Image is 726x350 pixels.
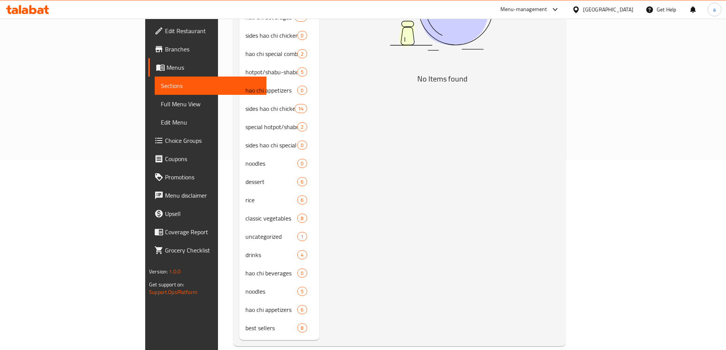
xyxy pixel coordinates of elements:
[295,105,306,112] span: 14
[155,95,266,113] a: Full Menu View
[245,104,295,113] span: sides hao chi chicken specials
[298,160,306,167] span: 0
[583,5,633,14] div: [GEOGRAPHIC_DATA]
[148,223,266,241] a: Coverage Report
[165,246,260,255] span: Grocery Checklist
[155,113,266,131] a: Edit Menu
[148,58,266,77] a: Menus
[295,104,307,113] div: items
[500,5,547,14] div: Menu-management
[245,305,298,314] span: hao chi appetizers
[245,31,298,40] span: sides hao chi chicken specials
[245,67,298,77] span: hotpot/shabu-shabu sides
[239,246,319,264] div: drinks4
[239,99,319,118] div: sides hao chi chicken specials14
[239,319,319,337] div: best sellers8
[297,31,307,40] div: items
[297,141,307,150] div: items
[298,32,306,39] span: 0
[161,81,260,90] span: Sections
[245,268,298,278] span: hao chi beverages
[239,26,319,45] div: sides hao chi chicken specials0
[297,49,307,58] div: items
[148,241,266,259] a: Grocery Checklist
[298,69,306,76] span: 5
[239,81,319,99] div: hao chi appetizers0
[298,270,306,277] span: 0
[298,197,306,204] span: 6
[298,50,306,58] span: 2
[245,287,298,296] span: noodles
[239,282,319,300] div: noodles5
[297,250,307,259] div: items
[297,268,307,278] div: items
[239,63,319,81] div: hotpot/shabu-shabu sides5
[239,45,319,63] div: hao chi special combo set2
[239,191,319,209] div: rice6
[155,77,266,95] a: Sections
[297,86,307,95] div: items
[297,177,307,186] div: items
[161,118,260,127] span: Edit Menu
[245,141,298,150] span: sides hao chi special bbq
[298,324,306,332] span: 8
[239,118,319,136] div: special hotpot/shabu-shabu2
[245,122,298,131] div: special hotpot/shabu-shabu
[165,173,260,182] span: Promotions
[148,22,266,40] a: Edit Restaurant
[297,323,307,332] div: items
[347,73,538,85] h5: No Items found
[298,123,306,131] span: 2
[298,142,306,149] span: 0
[148,131,266,150] a: Choice Groups
[245,232,298,241] span: uncategorized
[148,150,266,168] a: Coupons
[245,86,298,95] div: hao chi appetizers
[245,323,298,332] span: best sellers
[148,205,266,223] a: Upsell
[298,215,306,222] span: 8
[245,250,298,259] span: drinks
[165,154,260,163] span: Coupons
[245,195,298,205] span: rice
[149,280,184,289] span: Get support on:
[149,287,197,297] a: Support.OpsPlatform
[297,159,307,168] div: items
[245,177,298,186] span: dessert
[239,209,319,227] div: classic vegetables8
[298,87,306,94] span: 0
[298,251,306,259] span: 4
[245,49,298,58] span: hao chi special combo set
[297,214,307,223] div: items
[245,214,298,223] div: classic vegetables
[165,136,260,145] span: Choice Groups
[297,232,307,241] div: items
[161,99,260,109] span: Full Menu View
[298,288,306,295] span: 5
[148,40,266,58] a: Branches
[297,195,307,205] div: items
[239,264,319,282] div: hao chi beverages0
[298,178,306,185] span: 6
[239,173,319,191] div: dessert6
[713,5,716,14] span: a
[297,305,307,314] div: items
[245,159,298,168] span: noodles
[148,186,266,205] a: Menu disclaimer
[298,306,306,313] span: 6
[165,191,260,200] span: Menu disclaimer
[239,227,319,246] div: uncategorized1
